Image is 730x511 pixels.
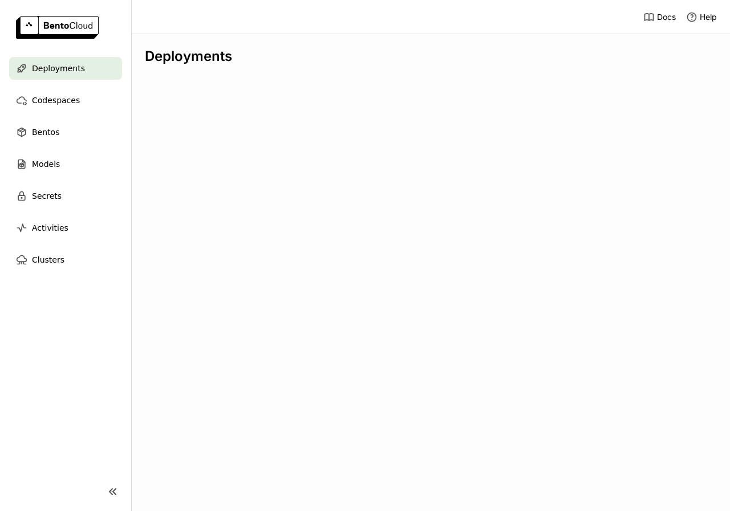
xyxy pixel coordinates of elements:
div: Help [686,11,717,23]
a: Bentos [9,121,122,144]
span: Activities [32,221,68,235]
span: Deployments [32,62,85,75]
div: Deployments [145,48,716,65]
a: Clusters [9,248,122,271]
span: Codespaces [32,93,80,107]
span: Secrets [32,189,62,203]
span: Bentos [32,125,59,139]
img: logo [16,16,99,39]
span: Clusters [32,253,64,267]
span: Models [32,157,60,171]
span: Help [700,12,717,22]
a: Secrets [9,185,122,207]
span: Docs [657,12,676,22]
a: Activities [9,216,122,239]
a: Models [9,153,122,175]
a: Docs [643,11,676,23]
